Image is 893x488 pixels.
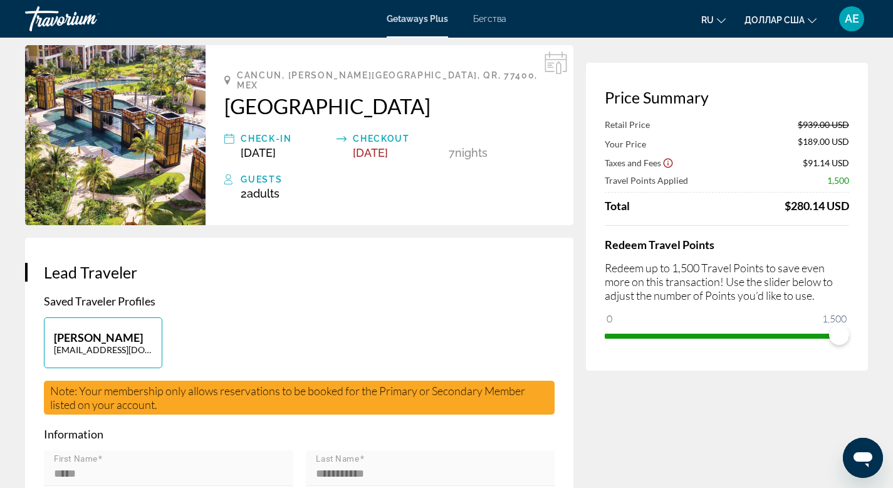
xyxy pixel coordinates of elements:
mat-label: First Name [54,454,98,464]
span: $939.00 USD [798,119,849,130]
span: Retail Price [605,119,650,130]
div: Check-In [241,131,330,146]
div: $280.14 USD [785,199,849,213]
mat-label: Last Name [316,454,360,464]
iframe: Кнопка запуска окна обмена сообщениями [843,438,883,478]
div: Guests [241,172,555,187]
button: Show Taxes and Fees disclaimer [662,157,674,168]
span: Cancun, [PERSON_NAME][GEOGRAPHIC_DATA], QR, 77400, MEX [237,70,555,90]
span: Nights [455,146,488,159]
span: $91.14 USD [803,157,849,168]
button: Изменить валюту [744,11,817,29]
h3: Price Summary [605,88,849,107]
span: Total [605,199,630,213]
span: ngx-slider [829,325,849,345]
p: [EMAIL_ADDRESS][DOMAIN_NAME] [54,344,152,355]
font: АЕ [845,12,859,25]
span: 0 [605,311,614,326]
p: Redeem up to 1,500 Travel Points to save even more on this transaction! Use the slider below to a... [605,261,849,302]
button: Изменить язык [701,11,726,29]
h3: Lead Traveler [44,263,555,282]
span: Taxes and Fees [605,157,661,168]
p: Saved Traveler Profiles [44,294,555,308]
span: [DATE] [241,146,276,159]
a: Getaways Plus [387,14,448,24]
span: 1,500 [820,311,849,326]
div: Checkout [353,131,442,146]
span: $189.00 USD [798,136,849,150]
p: Information [44,427,555,441]
ngx-slider: ngx-slider [605,334,849,336]
button: [PERSON_NAME][EMAIL_ADDRESS][DOMAIN_NAME] [44,317,162,368]
span: Your Price [605,139,646,149]
span: 7 [449,146,455,159]
a: [GEOGRAPHIC_DATA] [224,93,555,119]
font: ru [701,15,714,25]
font: доллар США [744,15,805,25]
span: Travel Points Applied [605,175,688,186]
a: Бегства [473,14,506,24]
h4: Redeem Travel Points [605,238,849,252]
span: 2 [241,187,279,200]
span: 1,500 [827,175,849,186]
span: Adults [247,187,279,200]
span: [DATE] [353,146,388,159]
button: Show Taxes and Fees breakdown [605,156,674,169]
p: [PERSON_NAME] [54,331,152,344]
button: Меню пользователя [835,6,868,32]
span: Note: Your membership only allows reservations to be booked for the Primary or Secondary Member l... [50,384,525,411]
a: Травориум [25,3,150,35]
